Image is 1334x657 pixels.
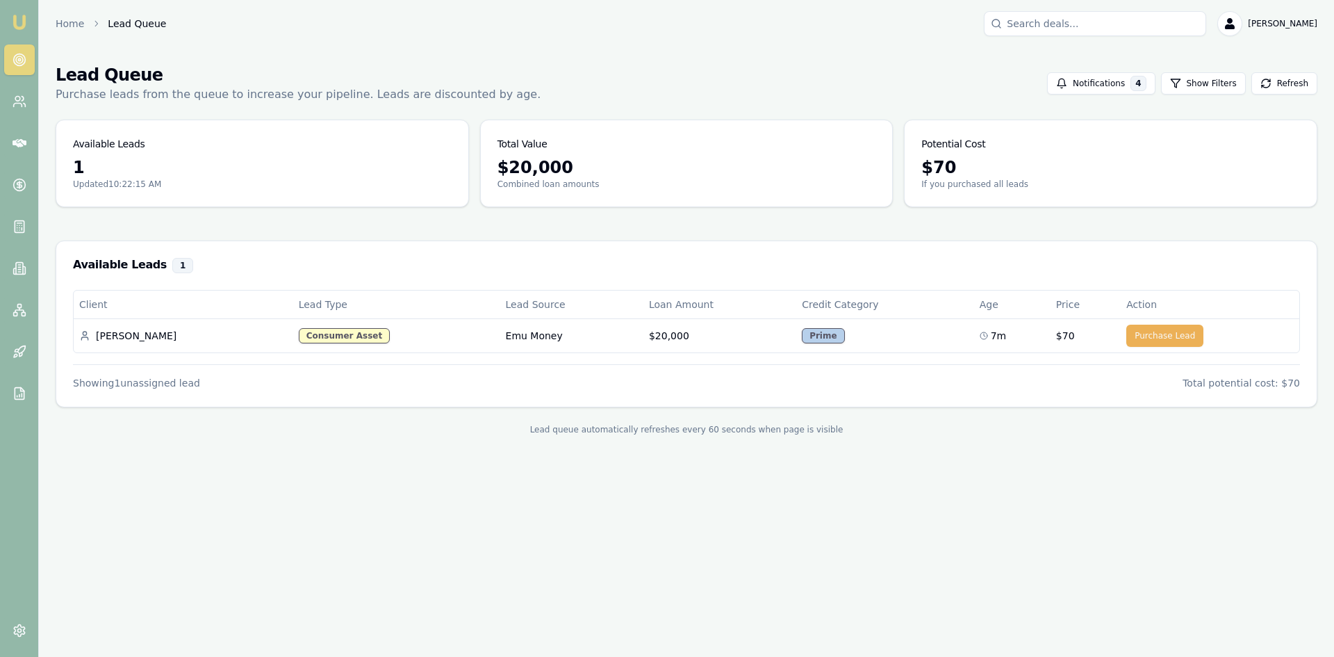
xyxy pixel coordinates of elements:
img: emu-icon-u.png [11,14,28,31]
h3: Available Leads [73,137,145,151]
th: Lead Source [500,291,643,318]
th: Price [1051,291,1121,318]
button: Purchase Lead [1126,325,1203,347]
th: Loan Amount [643,291,796,318]
p: Combined loan amounts [497,179,876,190]
div: $ 70 [921,156,1300,179]
h1: Lead Queue [56,64,541,86]
div: Lead queue automatically refreshes every 60 seconds when page is visible [56,424,1317,435]
input: Search deals [984,11,1206,36]
div: 1 [172,258,193,273]
th: Lead Type [293,291,500,318]
th: Age [974,291,1051,318]
span: Lead Queue [108,17,166,31]
button: Show Filters [1161,72,1246,95]
a: Home [56,17,84,31]
span: 7m [991,329,1007,343]
h3: Total Value [497,137,547,151]
button: Refresh [1251,72,1317,95]
div: 4 [1130,76,1146,91]
h3: Potential Cost [921,137,985,151]
p: Purchase leads from the queue to increase your pipeline. Leads are discounted by age. [56,86,541,103]
span: [PERSON_NAME] [1248,18,1317,29]
span: $70 [1056,329,1075,343]
div: $ 20,000 [497,156,876,179]
th: Credit Category [796,291,974,318]
nav: breadcrumb [56,17,166,31]
div: Consumer Asset [299,328,390,343]
th: Action [1121,291,1299,318]
h3: Available Leads [73,258,1300,273]
div: [PERSON_NAME] [79,329,288,343]
p: Updated 10:22:15 AM [73,179,452,190]
td: $20,000 [643,318,796,352]
div: Total potential cost: $70 [1183,376,1300,390]
th: Client [74,291,293,318]
button: Notifications4 [1047,72,1155,95]
td: Emu Money [500,318,643,352]
div: 1 [73,156,452,179]
div: Prime [802,328,844,343]
div: Showing 1 unassigned lead [73,376,200,390]
p: If you purchased all leads [921,179,1300,190]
